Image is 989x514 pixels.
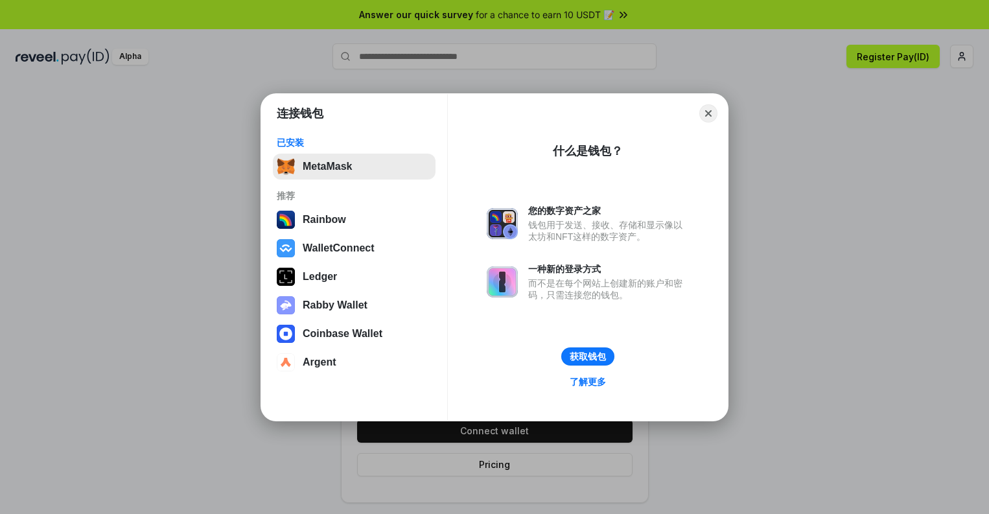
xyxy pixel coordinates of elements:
button: MetaMask [273,154,436,180]
button: Rabby Wallet [273,292,436,318]
button: Rainbow [273,207,436,233]
img: svg+xml,%3Csvg%20xmlns%3D%22http%3A%2F%2Fwww.w3.org%2F2000%2Fsvg%22%20fill%3D%22none%22%20viewBox... [277,296,295,314]
div: 您的数字资产之家 [528,205,689,216]
div: 获取钱包 [570,351,606,362]
div: 了解更多 [570,376,606,388]
img: svg+xml,%3Csvg%20width%3D%2228%22%20height%3D%2228%22%20viewBox%3D%220%200%2028%2028%22%20fill%3D... [277,239,295,257]
button: Coinbase Wallet [273,321,436,347]
button: WalletConnect [273,235,436,261]
img: svg+xml,%3Csvg%20fill%3D%22none%22%20height%3D%2233%22%20viewBox%3D%220%200%2035%2033%22%20width%... [277,158,295,176]
img: svg+xml,%3Csvg%20xmlns%3D%22http%3A%2F%2Fwww.w3.org%2F2000%2Fsvg%22%20width%3D%2228%22%20height%3... [277,268,295,286]
img: svg+xml,%3Csvg%20width%3D%22120%22%20height%3D%22120%22%20viewBox%3D%220%200%20120%20120%22%20fil... [277,211,295,229]
div: Coinbase Wallet [303,328,382,340]
div: Ledger [303,271,337,283]
img: svg+xml,%3Csvg%20width%3D%2228%22%20height%3D%2228%22%20viewBox%3D%220%200%2028%2028%22%20fill%3D... [277,325,295,343]
img: svg+xml,%3Csvg%20xmlns%3D%22http%3A%2F%2Fwww.w3.org%2F2000%2Fsvg%22%20fill%3D%22none%22%20viewBox... [487,266,518,298]
div: MetaMask [303,161,352,172]
div: WalletConnect [303,242,375,254]
div: Rabby Wallet [303,299,367,311]
button: Close [699,104,717,123]
div: 什么是钱包？ [553,143,623,159]
img: svg+xml,%3Csvg%20xmlns%3D%22http%3A%2F%2Fwww.w3.org%2F2000%2Fsvg%22%20fill%3D%22none%22%20viewBox... [487,208,518,239]
button: Argent [273,349,436,375]
div: Rainbow [303,214,346,226]
button: 获取钱包 [561,347,614,366]
img: svg+xml,%3Csvg%20width%3D%2228%22%20height%3D%2228%22%20viewBox%3D%220%200%2028%2028%22%20fill%3D... [277,353,295,371]
div: Argent [303,356,336,368]
div: 已安装 [277,137,432,148]
div: 钱包用于发送、接收、存储和显示像以太坊和NFT这样的数字资产。 [528,219,689,242]
div: 一种新的登录方式 [528,263,689,275]
h1: 连接钱包 [277,106,323,121]
button: Ledger [273,264,436,290]
div: 推荐 [277,190,432,202]
a: 了解更多 [562,373,614,390]
div: 而不是在每个网站上创建新的账户和密码，只需连接您的钱包。 [528,277,689,301]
